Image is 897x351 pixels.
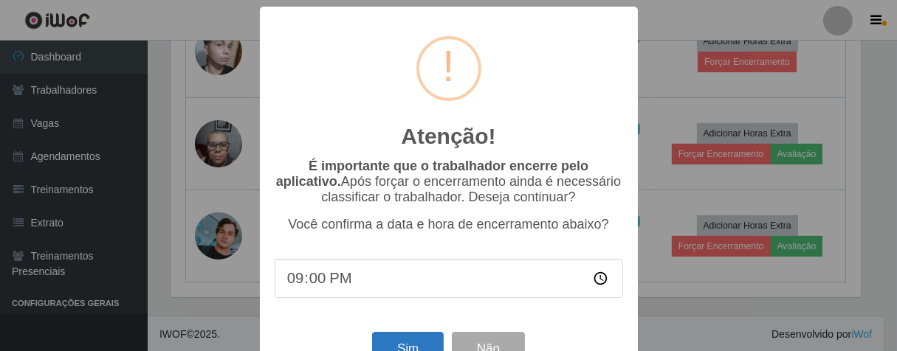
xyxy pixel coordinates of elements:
p: Você confirma a data e hora de encerramento abaixo? [275,217,623,232]
h2: Atenção! [401,123,495,150]
p: Após forçar o encerramento ainda é necessário classificar o trabalhador. Deseja continuar? [275,159,623,205]
b: É importante que o trabalhador encerre pelo aplicativo. [276,159,588,189]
